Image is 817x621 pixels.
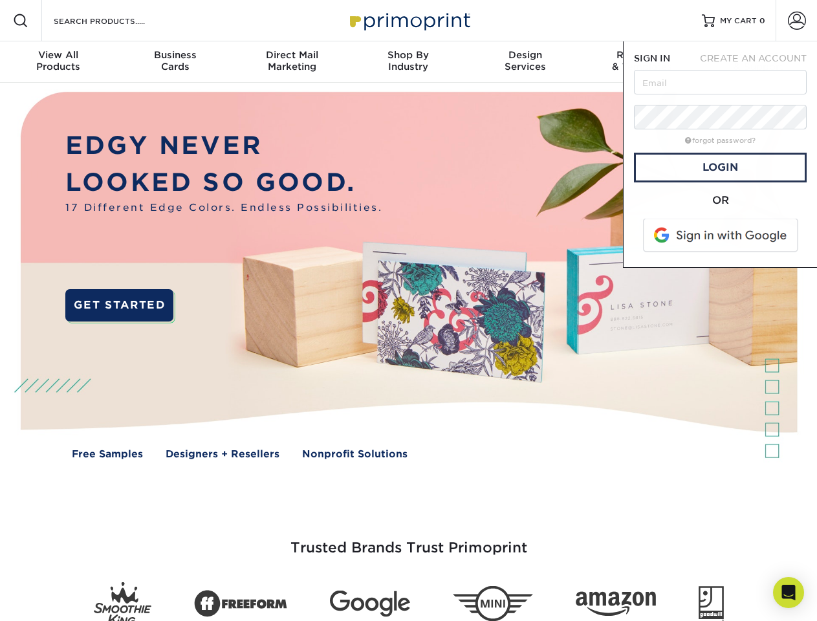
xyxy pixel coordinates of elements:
span: 17 Different Edge Colors. Endless Possibilities. [65,201,382,215]
span: Shop By [350,49,466,61]
div: Cards [116,49,233,72]
span: CREATE AN ACCOUNT [700,53,807,63]
div: Marketing [234,49,350,72]
span: 0 [759,16,765,25]
span: Direct Mail [234,49,350,61]
img: Primoprint [344,6,474,34]
a: Free Samples [72,447,143,462]
p: LOOKED SO GOOD. [65,164,382,201]
input: SEARCH PRODUCTS..... [52,13,179,28]
div: & Templates [583,49,700,72]
div: Open Intercom Messenger [773,577,804,608]
div: OR [634,193,807,208]
a: Resources& Templates [583,41,700,83]
span: MY CART [720,16,757,27]
span: Resources [583,49,700,61]
span: Business [116,49,233,61]
a: Shop ByIndustry [350,41,466,83]
a: Designers + Resellers [166,447,279,462]
a: Nonprofit Solutions [302,447,408,462]
a: BusinessCards [116,41,233,83]
p: EDGY NEVER [65,127,382,164]
div: Industry [350,49,466,72]
a: Login [634,153,807,182]
img: Amazon [576,592,656,616]
a: DesignServices [467,41,583,83]
img: Google [330,591,410,617]
span: SIGN IN [634,53,670,63]
a: GET STARTED [65,289,173,321]
iframe: Google Customer Reviews [3,582,110,616]
a: Direct MailMarketing [234,41,350,83]
h3: Trusted Brands Trust Primoprint [30,508,787,572]
img: Goodwill [699,586,724,621]
div: Services [467,49,583,72]
a: forgot password? [685,136,756,145]
span: Design [467,49,583,61]
input: Email [634,70,807,94]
